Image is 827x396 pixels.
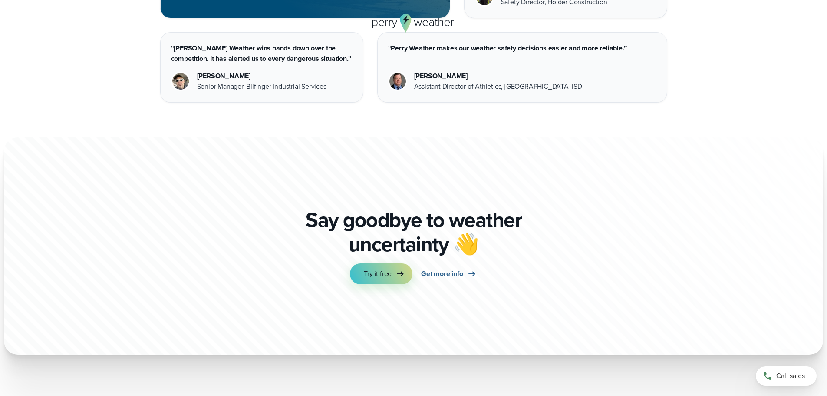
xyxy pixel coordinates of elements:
[197,71,326,81] div: [PERSON_NAME]
[756,366,817,386] a: Call sales
[197,81,326,92] div: Senior Manager, Bilfinger Industrial Services
[388,43,656,53] p: “Perry Weather makes our weather safety decisions easier and more reliable.”
[303,208,525,256] p: Say goodbye to weather uncertainty 👋
[421,269,463,279] span: Get more info
[414,81,582,92] div: Assistant Director of Athletics, [GEOGRAPHIC_DATA] ISD
[172,73,189,90] img: Jason Chelette Headshot Photo
[414,71,582,81] div: [PERSON_NAME]
[364,269,392,279] span: Try it free
[171,43,353,64] p: “[PERSON_NAME] Weather wins hands down over the competition. It has alerted us to every dangerous...
[776,371,805,381] span: Call sales
[350,263,412,284] a: Try it free
[389,73,406,90] img: Corey Eaton Dallas ISD
[421,263,477,284] a: Get more info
